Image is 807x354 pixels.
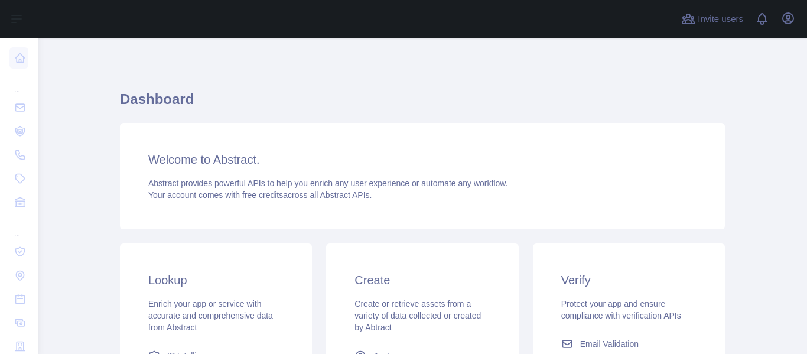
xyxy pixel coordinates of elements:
[561,299,681,320] span: Protect your app and ensure compliance with verification APIs
[561,272,697,288] h3: Verify
[679,9,746,28] button: Invite users
[148,272,284,288] h3: Lookup
[698,12,743,26] span: Invite users
[580,338,639,350] span: Email Validation
[9,215,28,239] div: ...
[148,178,508,188] span: Abstract provides powerful APIs to help you enrich any user experience or automate any workflow.
[242,190,283,200] span: free credits
[354,272,490,288] h3: Create
[120,90,725,118] h1: Dashboard
[148,299,273,332] span: Enrich your app or service with accurate and comprehensive data from Abstract
[148,190,372,200] span: Your account comes with across all Abstract APIs.
[354,299,481,332] span: Create or retrieve assets from a variety of data collected or created by Abtract
[148,151,697,168] h3: Welcome to Abstract.
[9,71,28,95] div: ...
